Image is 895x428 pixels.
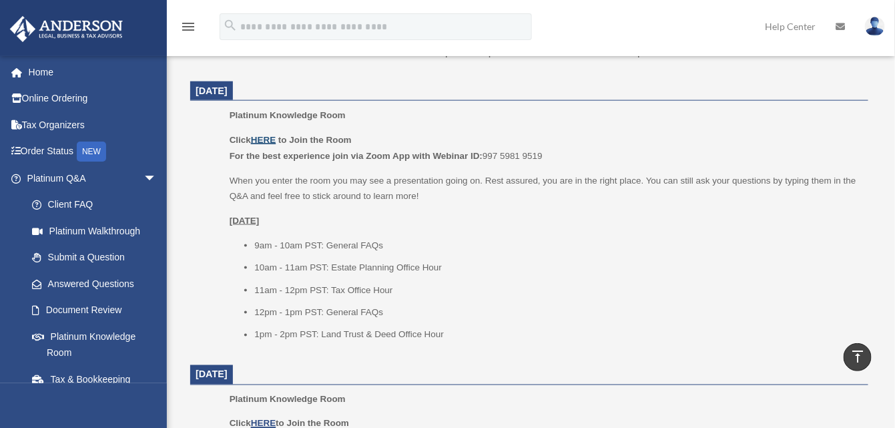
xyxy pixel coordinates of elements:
[230,151,483,161] b: For the best experience join via Zoom App with Webinar ID:
[254,282,859,298] li: 11am - 12pm PST: Tax Office Hour
[9,138,177,166] a: Order StatusNEW
[19,270,177,297] a: Answered Questions
[844,343,872,371] a: vertical_align_top
[9,59,177,85] a: Home
[9,85,177,112] a: Online Ordering
[9,112,177,138] a: Tax Organizers
[19,218,177,244] a: Platinum Walkthrough
[865,17,885,36] img: User Pic
[19,244,177,271] a: Submit a Question
[251,135,276,145] a: HERE
[230,173,859,204] p: When you enter the room you may see a presentation going on. Rest assured, you are in the right p...
[9,165,177,192] a: Platinum Q&Aarrow_drop_down
[223,18,238,33] i: search
[19,366,177,409] a: Tax & Bookkeeping Packages
[180,23,196,35] a: menu
[6,16,127,42] img: Anderson Advisors Platinum Portal
[19,192,177,218] a: Client FAQ
[77,142,106,162] div: NEW
[254,327,859,343] li: 1pm - 2pm PST: Land Trust & Deed Office Hour
[196,369,228,380] span: [DATE]
[850,349,866,365] i: vertical_align_top
[230,132,859,164] p: 997 5981 9519
[230,135,278,145] b: Click
[254,238,859,254] li: 9am - 10am PST: General FAQs
[196,85,228,96] span: [DATE]
[278,135,352,145] b: to Join the Room
[230,110,346,120] span: Platinum Knowledge Room
[143,165,170,192] span: arrow_drop_down
[254,260,859,276] li: 10am - 11am PST: Estate Planning Office Hour
[19,297,177,324] a: Document Review
[254,304,859,320] li: 12pm - 1pm PST: General FAQs
[19,323,170,366] a: Platinum Knowledge Room
[230,216,260,226] u: [DATE]
[180,19,196,35] i: menu
[230,395,346,405] span: Platinum Knowledge Room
